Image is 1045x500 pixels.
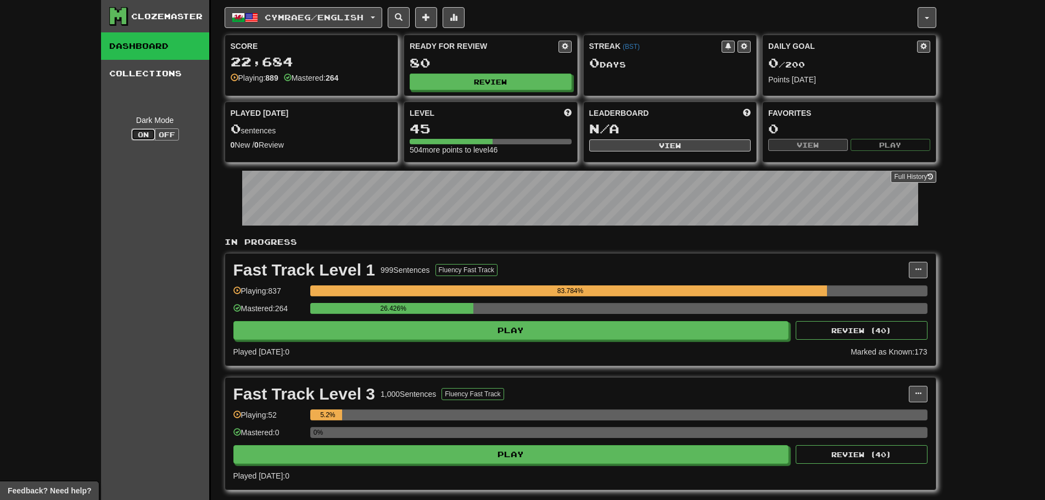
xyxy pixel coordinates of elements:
span: Cymraeg / English [265,13,364,22]
div: Playing: [231,72,278,83]
div: Playing: 837 [233,285,305,304]
a: Collections [101,60,209,87]
span: Open feedback widget [8,485,91,496]
a: Full History [891,171,936,183]
div: New / Review [231,139,393,150]
a: (BST) [623,43,640,50]
button: Review (40) [796,445,927,464]
button: View [589,139,751,151]
button: More stats [443,7,465,28]
span: Played [DATE] [231,108,289,119]
div: Clozemaster [131,11,203,22]
div: Score [231,41,393,52]
span: 0 [231,121,241,136]
strong: 264 [326,74,338,82]
div: Marked as Known: 173 [851,346,927,357]
span: N/A [589,121,619,136]
button: Fluency Fast Track [442,388,504,400]
div: Mastered: 0 [233,427,305,445]
button: Play [233,445,789,464]
div: 1,000 Sentences [381,389,436,400]
div: Points [DATE] [768,74,930,85]
button: Review [410,74,572,90]
div: 45 [410,122,572,136]
span: 0 [589,55,600,70]
strong: 889 [265,74,278,82]
div: 26.426% [314,303,473,314]
div: 80 [410,56,572,70]
button: Fluency Fast Track [435,264,498,276]
button: Off [155,128,179,141]
div: Mastered: 264 [233,303,305,321]
button: Add sentence to collection [415,7,437,28]
div: Ready for Review [410,41,558,52]
div: Playing: 52 [233,409,305,428]
button: View [768,139,848,151]
div: Fast Track Level 1 [233,262,376,278]
a: Dashboard [101,32,209,60]
div: 83.784% [314,285,827,296]
button: On [131,128,155,141]
strong: 0 [254,141,259,149]
span: Leaderboard [589,108,649,119]
div: Favorites [768,108,930,119]
div: Day s [589,56,751,70]
span: Level [410,108,434,119]
p: In Progress [225,237,936,248]
span: This week in points, UTC [743,108,751,119]
div: 0 [768,122,930,136]
div: Dark Mode [109,115,201,126]
div: 999 Sentences [381,265,430,276]
span: Played [DATE]: 0 [233,347,289,356]
span: Score more points to level up [564,108,572,119]
div: Streak [589,41,722,52]
div: 5.2% [314,409,342,420]
div: Fast Track Level 3 [233,386,376,402]
div: 22,684 [231,55,393,69]
button: Review (40) [796,321,927,340]
div: 504 more points to level 46 [410,144,572,155]
button: Play [851,139,930,151]
button: Play [233,321,789,340]
span: / 200 [768,60,805,69]
div: sentences [231,122,393,136]
span: Played [DATE]: 0 [233,471,289,480]
button: Search sentences [388,7,410,28]
button: Cymraeg/English [225,7,382,28]
span: 0 [768,55,779,70]
div: Daily Goal [768,41,917,53]
strong: 0 [231,141,235,149]
div: Mastered: [284,72,339,83]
